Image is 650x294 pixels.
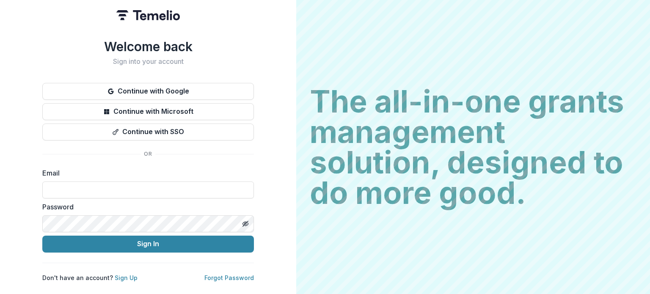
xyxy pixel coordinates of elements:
[116,10,180,20] img: Temelio
[239,217,252,231] button: Toggle password visibility
[42,236,254,253] button: Sign In
[42,273,138,282] p: Don't have an account?
[204,274,254,281] a: Forgot Password
[42,103,254,120] button: Continue with Microsoft
[42,168,249,178] label: Email
[115,274,138,281] a: Sign Up
[42,39,254,54] h1: Welcome back
[42,202,249,212] label: Password
[42,124,254,140] button: Continue with SSO
[42,83,254,100] button: Continue with Google
[42,58,254,66] h2: Sign into your account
